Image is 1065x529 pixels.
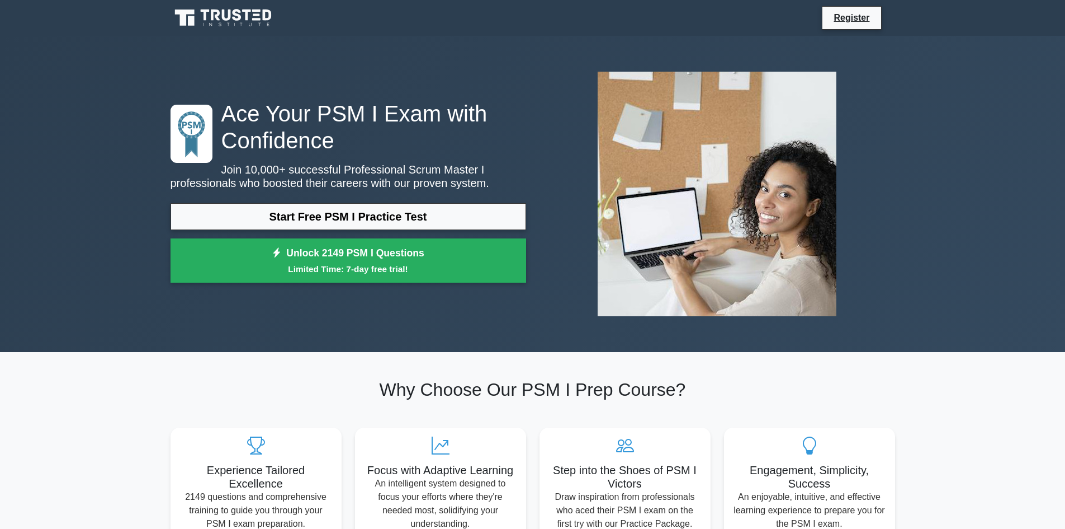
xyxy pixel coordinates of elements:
[548,464,702,490] h5: Step into the Shoes of PSM I Victors
[171,163,526,190] p: Join 10,000+ successful Professional Scrum Master I professionals who boosted their careers with ...
[827,11,876,25] a: Register
[733,464,886,490] h5: Engagement, Simplicity, Success
[171,379,895,400] h2: Why Choose Our PSM I Prep Course?
[171,203,526,230] a: Start Free PSM I Practice Test
[364,464,517,477] h5: Focus with Adaptive Learning
[179,464,333,490] h5: Experience Tailored Excellence
[171,100,526,154] h1: Ace Your PSM I Exam with Confidence
[171,238,526,283] a: Unlock 2149 PSM I QuestionsLimited Time: 7-day free trial!
[184,263,512,275] small: Limited Time: 7-day free trial!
